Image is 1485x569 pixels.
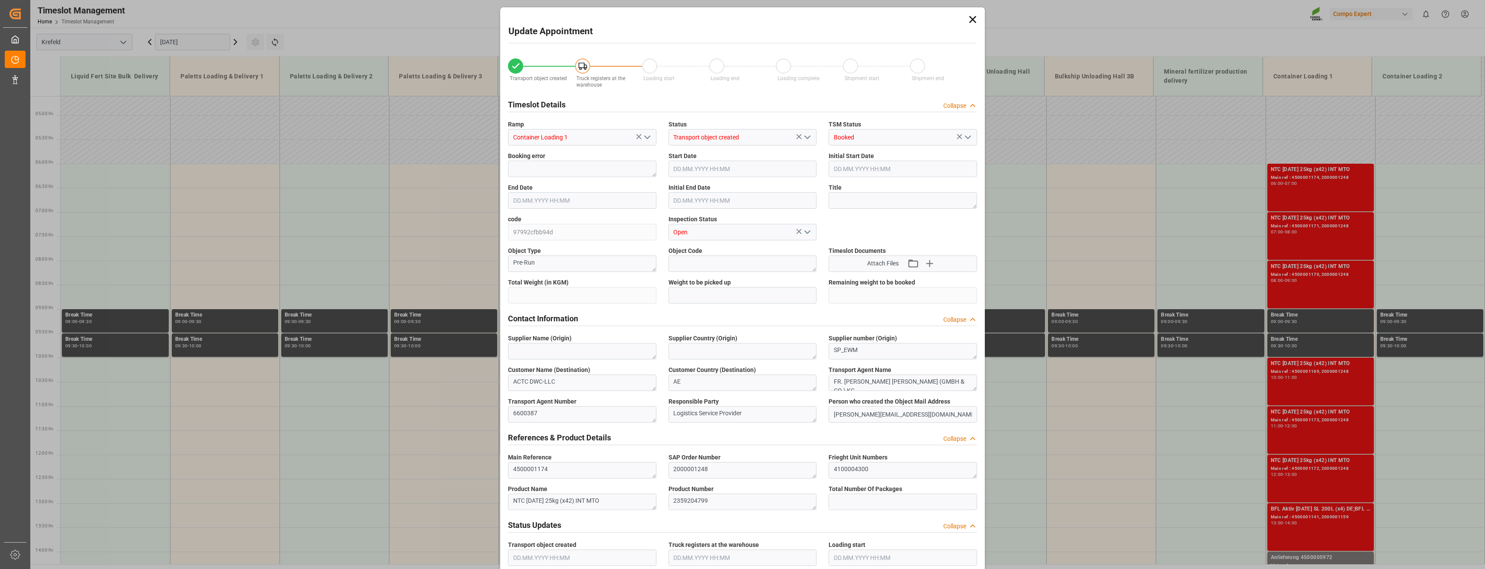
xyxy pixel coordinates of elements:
span: Shipment end [912,75,944,81]
span: Product Number [669,485,714,494]
span: Loading end [710,75,739,81]
span: Supplier Name (Origin) [508,334,572,343]
textarea: 4100004300 [829,462,977,478]
h2: Update Appointment [508,25,593,39]
h2: Contact Information [508,313,578,324]
span: Total Number Of Packages [829,485,902,494]
span: TSM Status [829,120,861,129]
span: Object Type [508,246,541,255]
span: End Date [508,183,533,192]
input: Type to search/select [669,129,817,145]
span: Customer Name (Destination) [508,365,590,375]
span: Transport object created [510,75,567,81]
span: Shipment start [845,75,879,81]
span: Inspection Status [669,215,717,224]
h2: Status Updates [508,519,561,531]
span: Supplier number (Origin) [829,334,897,343]
button: open menu [640,131,653,144]
input: DD.MM.YYYY HH:MM [508,192,656,209]
span: Transport object created [508,540,576,550]
span: Person who created the Object Mail Address [829,397,950,406]
div: Collapse [943,101,966,110]
span: Booking error [508,152,545,161]
span: Product Name [508,485,547,494]
span: Status [669,120,687,129]
div: Collapse [943,522,966,531]
span: Loading start [829,540,865,550]
div: Collapse [943,315,966,324]
textarea: 6600387 [508,406,656,423]
h2: Timeslot Details [508,99,566,110]
input: DD.MM.YYYY HH:MM [829,550,977,566]
span: SAP Order Number [669,453,720,462]
div: Collapse [943,434,966,443]
span: Title [829,183,842,192]
button: open menu [800,226,813,239]
button: open menu [961,131,974,144]
span: Main Reference [508,453,552,462]
span: Frieght Unit Numbers [829,453,887,462]
textarea: SP_EWM [829,343,977,359]
input: DD.MM.YYYY HH:MM [508,550,656,566]
span: Customer Country (Destination) [669,365,756,375]
span: Attach Files [867,259,899,268]
input: DD.MM.YYYY HH:MM [669,550,817,566]
span: Total Weight (in KGM) [508,278,569,287]
textarea: Pre-Run [508,255,656,272]
textarea: NTC [DATE] 25kg (x42) INT MTO [508,494,656,510]
span: Initial End Date [669,183,710,192]
textarea: Logistics Service Provider [669,406,817,423]
span: Loading complete [778,75,820,81]
span: Truck registers at the warehouse [669,540,759,550]
textarea: AE [669,375,817,391]
span: code [508,215,521,224]
span: Weight to be picked up [669,278,731,287]
span: Supplier Country (Origin) [669,334,737,343]
textarea: 2000001248 [669,462,817,478]
textarea: 2359204799 [669,494,817,510]
input: DD.MM.YYYY HH:MM [669,161,817,177]
span: Ramp [508,120,524,129]
span: Truck registers at the warehouse [576,75,625,88]
h2: References & Product Details [508,432,611,443]
input: DD.MM.YYYY HH:MM [829,161,977,177]
textarea: ACTC DWC-LLC [508,375,656,391]
span: Object Code [669,246,702,255]
input: DD.MM.YYYY HH:MM [669,192,817,209]
span: Responsible Party [669,397,719,406]
textarea: 4500001174 [508,462,656,478]
span: Transport Agent Name [829,365,891,375]
button: open menu [800,131,813,144]
span: Loading start [643,75,675,81]
input: Type to search/select [508,129,656,145]
span: Initial Start Date [829,152,874,161]
span: Transport Agent Number [508,397,576,406]
span: Start Date [669,152,697,161]
span: Remaining weight to be booked [829,278,915,287]
span: Timeslot Documents [829,246,886,255]
textarea: FR. [PERSON_NAME] [PERSON_NAME] (GMBH & CO.) KG [829,375,977,391]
